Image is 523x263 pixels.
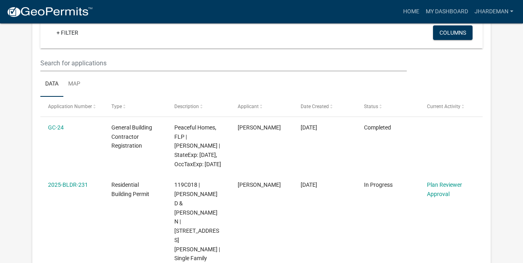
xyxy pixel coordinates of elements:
span: Completed [364,124,391,131]
span: Status [364,104,378,109]
span: 07/28/2025 [301,124,317,131]
datatable-header-cell: Type [103,97,167,116]
a: 2025-BLDR-231 [48,182,88,188]
span: Description [174,104,199,109]
span: 07/28/2025 [301,182,317,188]
span: General Building Contractor Registration [111,124,152,149]
span: Date Created [301,104,329,109]
a: GC-24 [48,124,64,131]
datatable-header-cell: Status [356,97,420,116]
span: Peaceful Homes, FLP | Julisia Hardeman | StateExp: 06/30/2026, OccTaxExp: 12/31/2025 [174,124,221,167]
span: Julisia Hardeman [238,124,281,131]
a: jhardeman [471,4,517,19]
a: Map [63,71,85,97]
span: In Progress [364,182,393,188]
datatable-header-cell: Applicant [230,97,293,116]
span: Type [111,104,122,109]
datatable-header-cell: Date Created [293,97,356,116]
span: Applicant [238,104,259,109]
datatable-header-cell: Application Number [40,97,104,116]
a: Plan Reviewer Approval [427,182,462,197]
datatable-header-cell: Current Activity [419,97,483,116]
a: Home [400,4,423,19]
span: Application Number [48,104,92,109]
span: Residential Building Permit [111,182,149,197]
a: Data [40,71,63,97]
datatable-header-cell: Description [167,97,230,116]
input: Search for applications [40,55,407,71]
span: Julisia Hardeman [238,182,281,188]
button: Columns [433,25,473,40]
a: My Dashboard [423,4,471,19]
span: Current Activity [427,104,460,109]
a: + Filter [50,25,85,40]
